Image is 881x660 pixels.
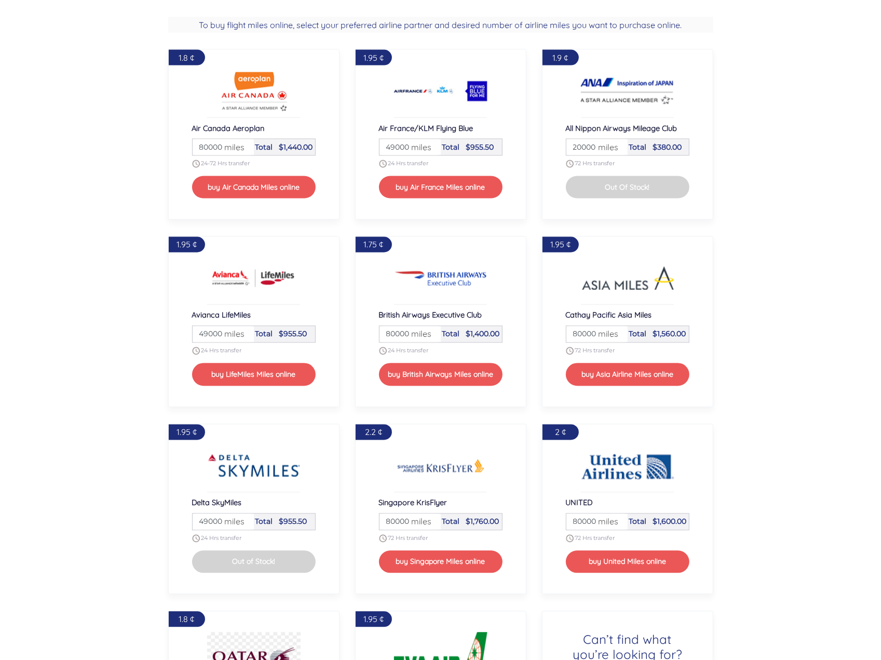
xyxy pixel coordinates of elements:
span: 24 Hrs transfer [201,347,242,354]
button: buy United Miles online [566,551,689,573]
span: $1,760.00 [466,517,499,526]
span: 1.8 ¢ [179,614,195,625]
span: $1,440.00 [279,142,313,152]
img: schedule.png [379,347,387,355]
span: Cathay Pacific Asia Miles [566,310,652,320]
button: buy British Airways Miles online [379,363,503,386]
span: miles [219,516,245,528]
span: 1.8 ¢ [179,52,195,63]
span: 1.95 ¢ [177,427,197,438]
span: Total [629,142,647,152]
span: 72 Hrs transfer [575,347,615,354]
span: 24-72 Hrs transfer [201,160,250,167]
span: miles [593,516,618,528]
span: 1.95 ¢ [363,614,384,625]
span: $1,400.00 [466,329,500,339]
button: buy LifeMiles Miles online [192,363,316,386]
span: miles [406,516,431,528]
img: Buy Singapore KrisFlyer Airline miles online [394,445,487,487]
img: Buy Air France/KLM Flying Blue Airline miles online [394,71,487,112]
span: miles [219,141,245,153]
button: buy Singapore Miles online [379,551,503,573]
span: $955.50 [279,329,307,339]
h2: To buy flight miles online, select your preferred airline partner and desired number of airline m... [168,17,713,33]
span: $1,600.00 [653,517,687,526]
span: 24 Hrs transfer [388,160,429,167]
span: 1.9 ¢ [553,52,568,63]
span: 24 Hrs transfer [388,347,429,354]
span: miles [593,328,618,340]
span: 1.95 ¢ [363,52,384,63]
span: $955.50 [279,517,307,526]
button: buy Air Canada Miles online [192,176,316,199]
img: schedule.png [566,347,574,355]
img: Buy British Airways Executive Club Airline miles online [394,258,487,299]
img: schedule.png [192,535,200,543]
img: schedule.png [192,347,200,355]
span: 1.95 ¢ [550,240,571,250]
img: Buy Air Canada Aeroplan Airline miles online [207,71,301,112]
span: UNITED [566,498,593,508]
span: Total [629,517,647,526]
span: miles [593,141,618,153]
img: Buy All Nippon Airways Mileage Club Airline miles online [581,71,674,112]
span: 1.75 ¢ [364,240,384,250]
span: 1.95 ¢ [177,240,197,250]
span: Avianca LifeMiles [192,310,251,320]
button: buy Air France Miles online [379,176,503,199]
span: 2.2 ¢ [365,427,382,438]
img: schedule.png [566,535,574,543]
img: schedule.png [379,535,387,543]
span: All Nippon Airways Mileage Club [566,123,677,133]
img: schedule.png [566,160,574,168]
span: 24 Hrs transfer [201,534,242,542]
img: Buy Delta SkyMiles Airline miles online [207,445,301,487]
span: miles [406,141,431,153]
button: Out Of Stock! [566,176,689,199]
span: Delta SkyMiles [192,498,242,508]
span: $955.50 [466,142,494,152]
img: Buy UNITED Airline miles online [581,445,674,487]
span: Air France/KLM Flying Blue [379,123,473,133]
span: Total [442,517,460,526]
span: $1,560.00 [653,329,686,339]
span: 2 ¢ [555,427,566,438]
button: Out of Stock! [192,551,316,573]
span: Total [442,329,460,339]
span: Total [442,142,460,152]
span: Total [255,142,273,152]
span: miles [406,328,431,340]
span: 72 Hrs transfer [575,160,615,167]
button: buy Asia Airline Miles online [566,363,689,386]
span: $380.00 [653,142,682,152]
span: Singapore KrisFlyer [379,498,448,508]
img: Buy Avianca LifeMiles Airline miles online [207,258,301,299]
img: schedule.png [379,160,387,168]
span: Total [629,329,647,339]
span: 72 Hrs transfer [388,534,428,542]
img: Buy Cathay Pacific Asia Miles Airline miles online [581,258,674,299]
span: Total [255,517,273,526]
span: 72 Hrs transfer [575,534,615,542]
span: miles [219,328,245,340]
span: British Airways Executive Club [379,310,482,320]
span: Total [255,329,273,339]
img: schedule.png [192,160,200,168]
span: Air Canada Aeroplan [192,123,265,133]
